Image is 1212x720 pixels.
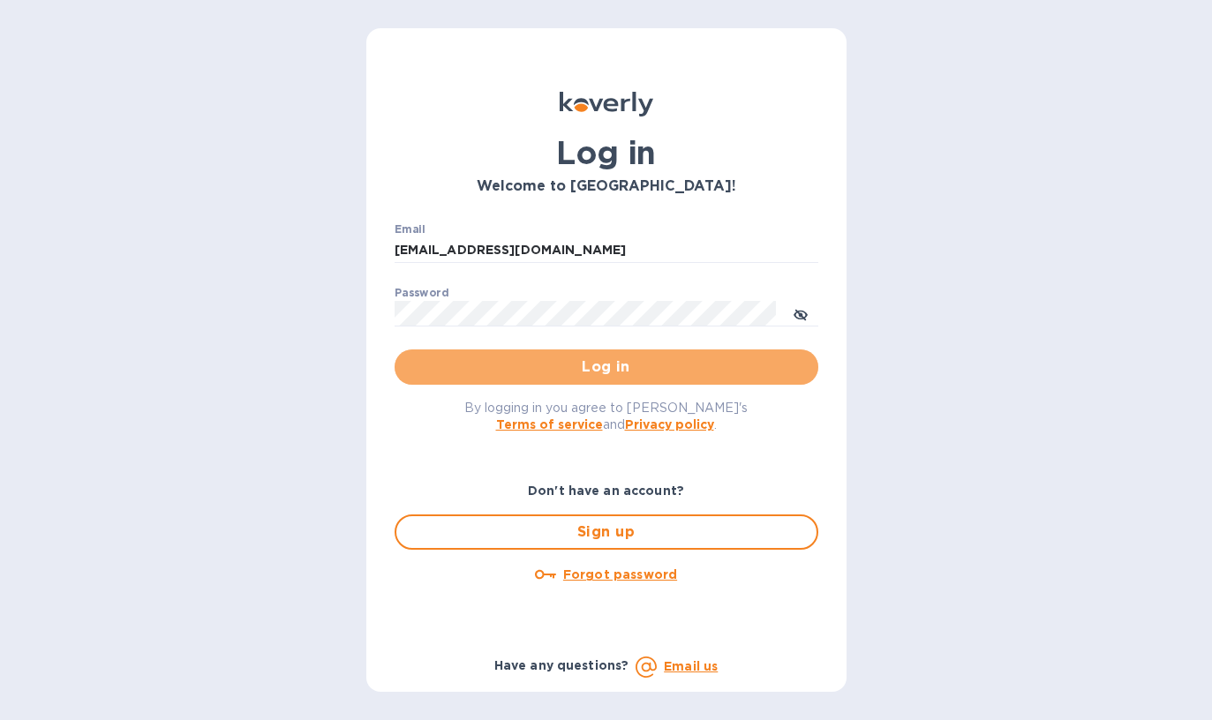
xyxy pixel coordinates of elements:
b: Don't have an account? [528,484,684,498]
span: Log in [409,356,804,378]
button: Sign up [395,514,818,550]
input: Enter email address [395,237,818,264]
a: Email us [664,659,718,673]
b: Have any questions? [494,658,629,672]
a: Privacy policy [625,417,714,431]
label: Email [395,224,425,235]
a: Terms of service [496,417,603,431]
label: Password [395,288,448,298]
button: toggle password visibility [783,296,818,331]
button: Log in [395,349,818,385]
img: Koverly [560,92,653,116]
u: Forgot password [563,567,677,581]
h3: Welcome to [GEOGRAPHIC_DATA]! [395,178,818,195]
h1: Log in [395,134,818,171]
span: By logging in you agree to [PERSON_NAME]'s and . [464,401,748,431]
span: Sign up [410,521,802,543]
